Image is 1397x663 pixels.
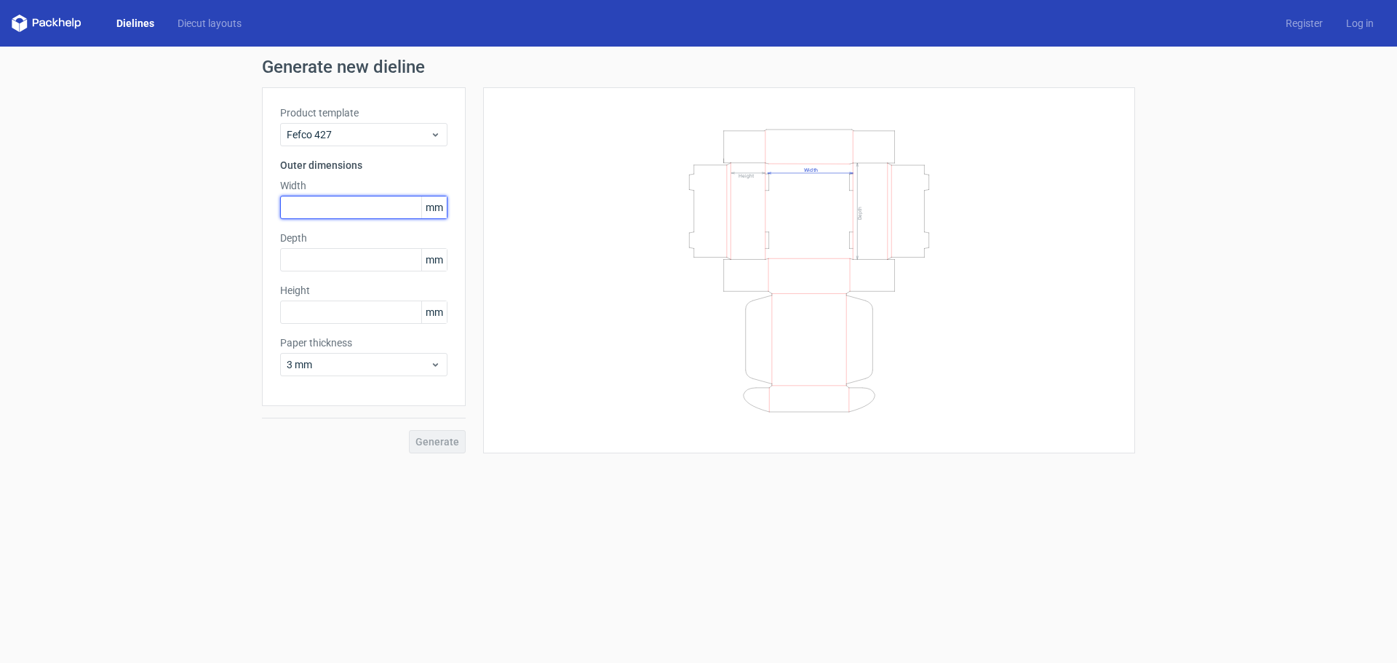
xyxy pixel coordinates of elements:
[1334,16,1385,31] a: Log in
[804,166,818,172] text: Width
[280,231,447,245] label: Depth
[166,16,253,31] a: Diecut layouts
[280,336,447,350] label: Paper thickness
[421,196,447,218] span: mm
[287,357,430,372] span: 3 mm
[105,16,166,31] a: Dielines
[280,283,447,298] label: Height
[739,172,754,178] text: Height
[280,106,447,120] label: Product template
[287,127,430,142] span: Fefco 427
[280,178,447,193] label: Width
[421,301,447,323] span: mm
[280,158,447,172] h3: Outer dimensions
[857,206,863,219] text: Depth
[1274,16,1334,31] a: Register
[421,249,447,271] span: mm
[262,58,1135,76] h1: Generate new dieline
